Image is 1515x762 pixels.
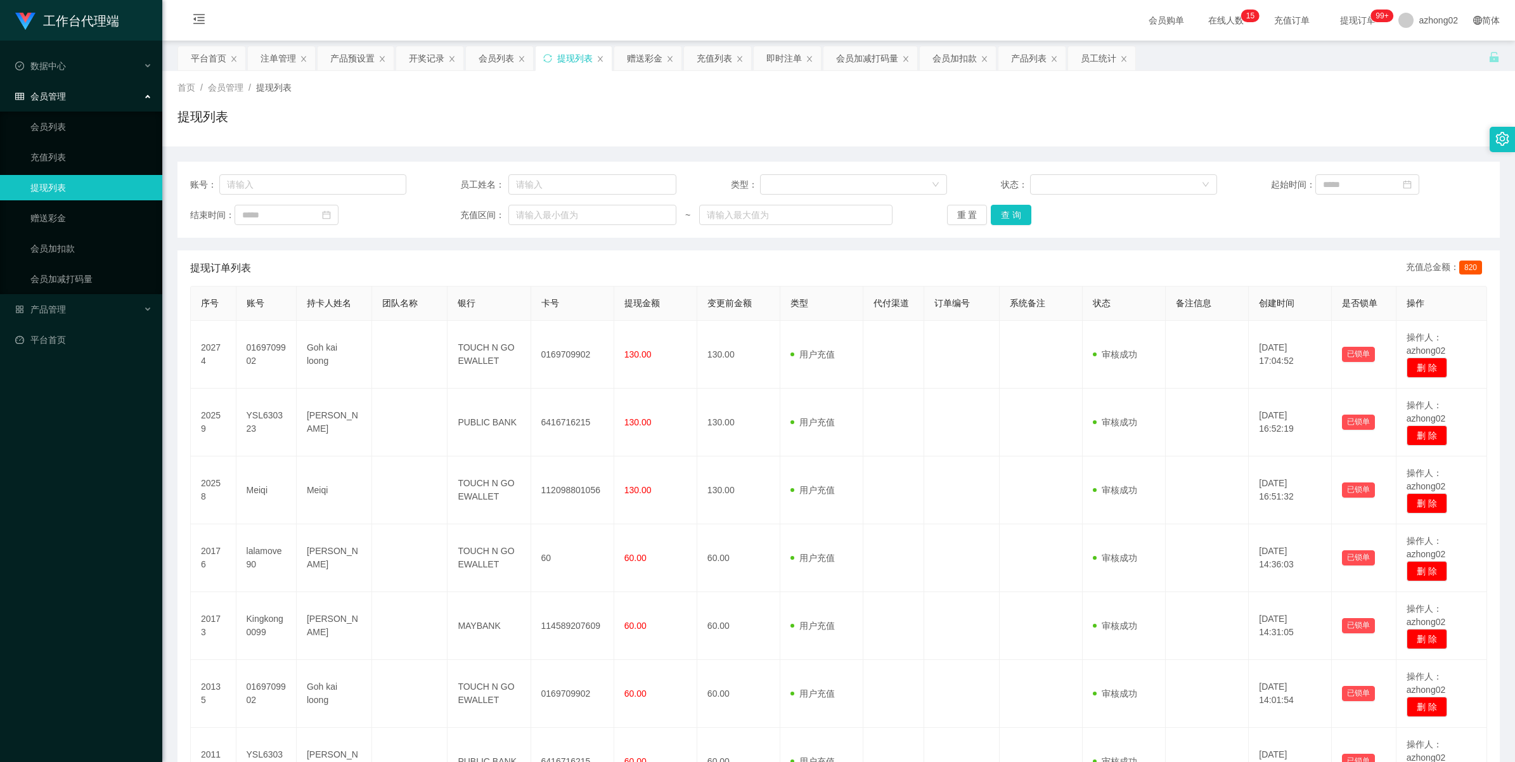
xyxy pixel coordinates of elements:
span: 是否锁单 [1342,298,1377,308]
i: 图标: close [1120,55,1128,63]
a: 会员加减打码量 [30,266,152,292]
i: 图标: table [15,92,24,101]
td: [DATE] 14:31:05 [1249,592,1332,660]
span: 类型 [790,298,808,308]
button: 删 除 [1407,493,1447,513]
div: 提现列表 [557,46,593,70]
button: 已锁单 [1342,482,1375,498]
td: 20135 [191,660,236,728]
div: 平台首页 [191,46,226,70]
span: 用户充值 [790,349,835,359]
span: 60.00 [624,688,647,699]
button: 重 置 [947,205,988,225]
span: 提现列表 [256,82,292,93]
span: / [200,82,203,93]
span: 820 [1459,261,1482,274]
i: 图标: close [596,55,604,63]
i: 图标: check-circle-o [15,61,24,70]
span: 审核成功 [1093,349,1137,359]
i: 图标: close [666,55,674,63]
span: 系统备注 [1010,298,1045,308]
div: 员工统计 [1081,46,1116,70]
button: 已锁单 [1342,347,1375,362]
span: 提现金额 [624,298,660,308]
td: 130.00 [697,321,780,389]
span: 创建时间 [1259,298,1294,308]
span: 操作人：azhong02 [1407,604,1446,627]
span: 60.00 [624,621,647,631]
span: 操作人：azhong02 [1407,468,1446,491]
td: Meiqi [297,456,372,524]
sup: 15 [1241,10,1260,22]
button: 删 除 [1407,629,1447,649]
span: 充值区间： [460,209,508,222]
td: 112098801056 [531,456,614,524]
span: 审核成功 [1093,621,1137,631]
td: Goh kai loong [297,321,372,389]
span: 状态： [1001,178,1031,191]
i: 图标: close [448,55,456,63]
i: 图标: menu-fold [177,1,221,41]
td: 20259 [191,389,236,456]
a: 赠送彩金 [30,205,152,231]
td: 0169709902 [531,321,614,389]
span: 用户充值 [790,553,835,563]
div: 会员加减打码量 [836,46,898,70]
input: 请输入最大值为 [699,205,893,225]
div: 产品预设置 [330,46,375,70]
a: 提现列表 [30,175,152,200]
a: 充值列表 [30,145,152,170]
span: 首页 [177,82,195,93]
i: 图标: close [230,55,238,63]
td: 0169709902 [236,321,297,389]
td: 130.00 [697,456,780,524]
div: 即时注单 [766,46,802,70]
div: 会员加扣款 [932,46,977,70]
td: [DATE] 14:01:54 [1249,660,1332,728]
span: 在线人数 [1202,16,1250,25]
span: 130.00 [624,485,652,495]
span: 员工姓名： [460,178,508,191]
span: 提现订单列表 [190,261,251,276]
span: 130.00 [624,349,652,359]
td: MAYBANK [448,592,531,660]
span: 操作人：azhong02 [1407,400,1446,423]
span: 审核成功 [1093,485,1137,495]
i: 图标: close [378,55,386,63]
td: 0169709902 [531,660,614,728]
button: 已锁单 [1342,415,1375,430]
a: 会员加扣款 [30,236,152,261]
td: [DATE] 17:04:52 [1249,321,1332,389]
span: 产品管理 [15,304,66,314]
span: 起始时间： [1271,178,1315,191]
span: 操作人：azhong02 [1407,671,1446,695]
td: 20274 [191,321,236,389]
span: 用户充值 [790,621,835,631]
div: 产品列表 [1011,46,1047,70]
span: 会员管理 [15,91,66,101]
td: 114589207609 [531,592,614,660]
td: 20176 [191,524,236,592]
sup: 1064 [1370,10,1393,22]
a: 会员列表 [30,114,152,139]
span: / [248,82,251,93]
button: 已锁单 [1342,618,1375,633]
td: [DATE] 14:36:03 [1249,524,1332,592]
button: 删 除 [1407,425,1447,446]
i: 图标: close [518,55,525,63]
i: 图标: close [300,55,307,63]
span: 130.00 [624,417,652,427]
td: TOUCH N GO EWALLET [448,456,531,524]
span: 序号 [201,298,219,308]
td: 0169709902 [236,660,297,728]
i: 图标: unlock [1488,51,1500,63]
td: 20173 [191,592,236,660]
td: [PERSON_NAME] [297,389,372,456]
button: 删 除 [1407,697,1447,717]
i: 图标: down [932,181,939,190]
span: 审核成功 [1093,417,1137,427]
div: 充值列表 [697,46,732,70]
a: 工作台代理端 [15,15,119,25]
span: 充值订单 [1268,16,1316,25]
td: [PERSON_NAME] [297,524,372,592]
